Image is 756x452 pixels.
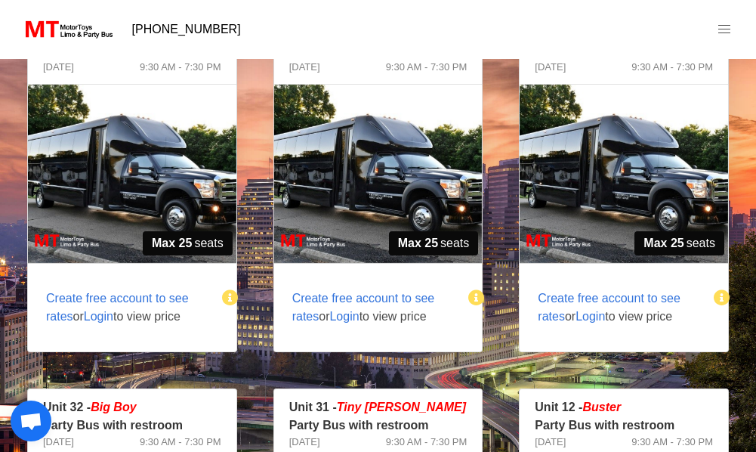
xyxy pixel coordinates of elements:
[43,416,221,435] p: Party Bus with restroom
[535,60,566,75] span: [DATE]
[292,292,435,323] span: Create free account to see rates
[520,85,728,263] img: 33%2001.jpg
[582,401,621,413] em: Buster
[705,10,744,49] a: menu
[274,85,483,263] img: 34%2001.jpg
[143,231,233,255] span: seats
[21,19,114,40] img: MotorToys Logo
[46,292,189,323] span: Create free account to see rates
[289,398,467,416] p: Unit 31 -
[28,271,224,344] span: or to view price
[386,60,467,75] span: 9:30 AM - 7:30 PM
[274,271,471,344] span: or to view price
[535,435,566,450] span: [DATE]
[84,310,113,323] span: Login
[140,60,221,75] span: 9:30 AM - 7:30 PM
[123,14,250,45] a: [PHONE_NUMBER]
[575,310,605,323] span: Login
[329,310,359,323] span: Login
[289,60,320,75] span: [DATE]
[631,435,713,450] span: 9:30 AM - 7:30 PM
[398,234,438,252] strong: Max 25
[337,401,466,413] span: Tiny [PERSON_NAME]
[538,292,680,323] span: Create free account to see rates
[43,398,221,416] p: Unit 32 -
[28,85,236,263] img: 35%2001.jpg
[289,416,467,435] p: Party Bus with restroom
[289,435,320,450] span: [DATE]
[535,398,713,416] p: Unit 12 -
[535,416,713,435] p: Party Bus with restroom
[152,234,192,252] strong: Max 25
[389,231,479,255] span: seats
[43,60,74,75] span: [DATE]
[11,401,51,441] a: Open chat
[520,271,716,344] span: or to view price
[643,234,683,252] strong: Max 25
[386,435,467,450] span: 9:30 AM - 7:30 PM
[631,60,713,75] span: 9:30 AM - 7:30 PM
[91,401,136,413] em: Big Boy
[43,435,74,450] span: [DATE]
[634,231,724,255] span: seats
[140,435,221,450] span: 9:30 AM - 7:30 PM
